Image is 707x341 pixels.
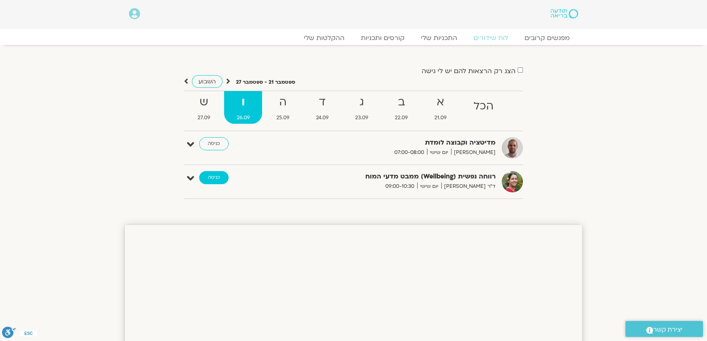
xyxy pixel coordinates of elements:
[382,182,417,191] span: 09:00-10:30
[422,114,459,122] span: 21.09
[199,137,229,150] a: כניסה
[343,93,381,111] strong: ג
[382,114,420,122] span: 22.09
[296,171,496,182] strong: רווחה נפשית (Wellbeing) ממבט מדעי המוח
[413,34,465,42] a: התכניות שלי
[185,114,222,122] span: 27.09
[353,34,413,42] a: קורסים ותכניות
[264,91,302,124] a: ה25.09
[192,75,222,88] a: השבוע
[198,78,216,85] span: השבוע
[417,182,441,191] span: יום שישי
[343,91,381,124] a: ג23.09
[427,148,451,157] span: יום שישי
[185,91,222,124] a: ש27.09
[264,93,302,111] strong: ה
[129,34,578,42] nav: Menu
[461,91,506,124] a: הכל
[199,171,229,184] a: כניסה
[264,114,302,122] span: 25.09
[224,91,262,124] a: ו26.09
[224,114,262,122] span: 26.09
[441,182,496,191] span: ד"ר [PERSON_NAME]
[185,93,222,111] strong: ש
[303,93,341,111] strong: ד
[382,91,420,124] a: ב22.09
[224,93,262,111] strong: ו
[303,91,341,124] a: ד24.09
[451,148,496,157] span: [PERSON_NAME]
[422,67,516,75] label: הצג רק הרצאות להם יש לי גישה
[303,114,341,122] span: 24.09
[422,91,459,124] a: א21.09
[461,97,506,116] strong: הכל
[625,321,703,337] a: יצירת קשר
[343,114,381,122] span: 23.09
[653,324,683,335] span: יצירת קשר
[296,34,353,42] a: ההקלטות שלי
[516,34,578,42] a: מפגשים קרובים
[465,34,516,42] a: לוח שידורים
[236,78,295,87] p: ספטמבר 21 - ספטמבר 27
[422,93,459,111] strong: א
[382,93,420,111] strong: ב
[391,148,427,157] span: 07:00-08:00
[296,137,496,148] strong: מדיטציה וקבוצה לומדת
